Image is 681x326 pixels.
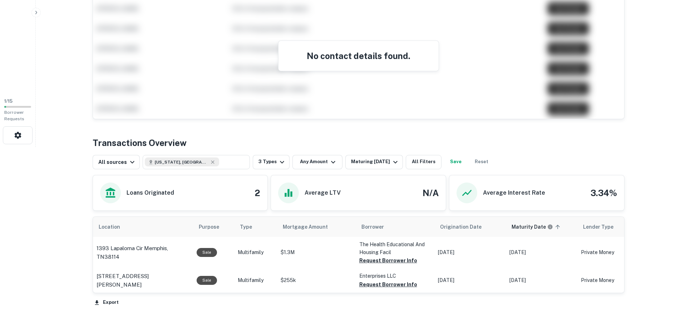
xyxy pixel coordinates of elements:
div: Maturing [DATE] [351,158,400,166]
span: Location [99,223,129,231]
a: 1393 Lapaloma Cir Memphis, TN38114 [97,244,189,261]
button: All sources [93,155,140,169]
h4: No contact details found. [287,49,430,62]
button: Request Borrower Info [359,280,417,289]
span: Origination Date [440,223,491,231]
span: Borrower [361,223,384,231]
p: $255k [281,277,352,284]
button: All Filters [406,155,441,169]
h6: Average Interest Rate [483,189,545,197]
span: Borrower Requests [4,110,24,121]
button: 3 Types [253,155,290,169]
p: Private Money [581,277,638,284]
button: Request Borrower Info [359,256,417,265]
button: Any Amount [292,155,342,169]
th: Borrower [356,217,434,237]
div: scrollable content [93,217,624,293]
th: Purpose [193,217,234,237]
p: Multifamily [238,249,273,256]
p: Multifamily [238,277,273,284]
th: Lender Type [577,217,642,237]
span: [US_STATE], [GEOGRAPHIC_DATA] [155,159,208,165]
button: Export [93,297,120,308]
div: Sale [197,248,217,257]
span: Mortgage Amount [283,223,337,231]
h4: Transactions Overview [93,136,187,149]
span: Type [240,223,261,231]
th: Origination Date [434,217,506,237]
a: [STREET_ADDRESS][PERSON_NAME] [97,272,189,289]
button: Maturing [DATE] [345,155,403,169]
div: Sale [197,276,217,285]
th: Mortgage Amount [277,217,356,237]
th: Maturity dates displayed may be estimated. Please contact the lender for the most accurate maturi... [506,217,577,237]
h6: Average LTV [305,189,341,197]
button: Reset [470,155,493,169]
span: Purpose [199,223,228,231]
button: Save your search to get updates of matches that match your search criteria. [444,155,467,169]
p: The Health Educational And Housing Facil [359,240,431,256]
iframe: Chat Widget [645,269,681,303]
span: 1 / 15 [4,98,13,104]
th: Type [234,217,277,237]
p: [DATE] [509,249,574,256]
div: All sources [98,158,137,166]
h4: N/A [423,186,439,199]
p: [DATE] [438,277,502,284]
p: $1.3M [281,249,352,256]
div: Maturity dates displayed may be estimated. Please contact the lender for the most accurate maturi... [512,223,553,231]
th: Location [93,217,193,237]
p: [DATE] [509,277,574,284]
span: Lender Type [583,223,613,231]
h6: Maturity Date [512,223,546,231]
h4: 2 [255,186,260,199]
h4: 3.34% [591,186,617,199]
h6: Loans Originated [127,189,174,197]
span: Maturity dates displayed may be estimated. Please contact the lender for the most accurate maturi... [512,223,562,231]
p: Private Money [581,249,638,256]
p: Enterprises LLC [359,272,431,280]
p: [DATE] [438,249,502,256]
